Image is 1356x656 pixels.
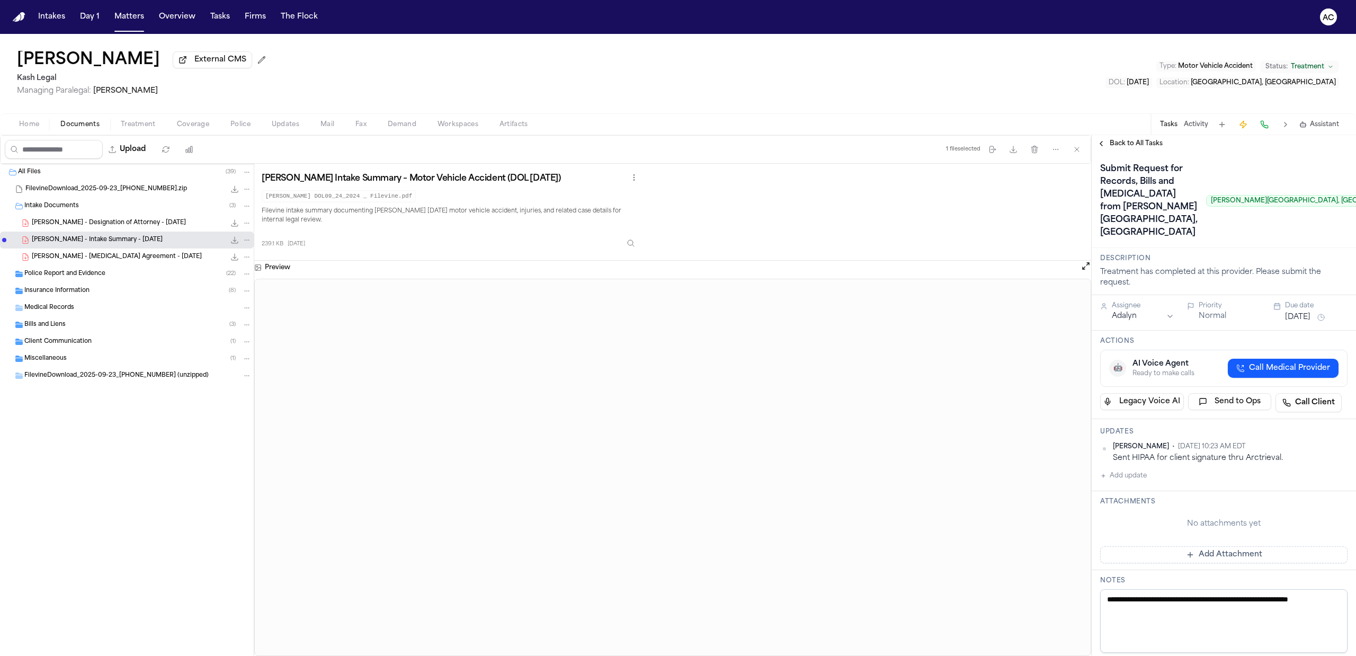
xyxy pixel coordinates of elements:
button: Intakes [34,7,69,26]
button: Send to Ops [1188,393,1272,410]
button: Download M. Stallsworth - Designation of Attorney - 9.22.25 [229,218,240,228]
span: Police Report and Evidence [24,270,105,279]
span: [DATE] 10:23 AM EDT [1178,442,1246,451]
img: Finch Logo [13,12,25,22]
button: Day 1 [76,7,104,26]
span: Client Communication [24,338,92,347]
div: Assignee [1112,302,1174,310]
button: Back to All Tasks [1092,139,1168,148]
h2: Kash Legal [17,72,270,85]
button: Edit matter name [17,51,160,70]
h3: Attachments [1100,498,1348,506]
span: Bills and Liens [24,321,66,330]
button: Matters [110,7,148,26]
span: DOL : [1109,79,1125,86]
span: Medical Records [24,304,74,313]
span: Intake Documents [24,202,79,211]
code: [PERSON_NAME] DOL09_24_2024 _ Filevine.pdf [262,190,416,202]
span: [DATE] [288,240,305,248]
a: Overview [155,7,200,26]
text: AC [1323,14,1334,22]
div: Treatment has completed at this provider. Please submit the request. [1100,267,1348,288]
button: Firms [240,7,270,26]
button: Change status from Treatment [1260,60,1339,73]
div: Ready to make calls [1132,369,1194,378]
span: ( 3 ) [229,203,236,209]
span: 🤖 [1113,363,1122,374]
span: Assistant [1310,120,1339,129]
span: Managing Paralegal: [17,87,91,95]
div: Sent HIPAA for client signature thru Arctrieval. [1113,453,1348,463]
button: Legacy Voice AI [1100,393,1184,410]
button: Edit Type: Motor Vehicle Accident [1156,61,1256,72]
span: Location : [1159,79,1189,86]
span: [PERSON_NAME] [1113,442,1169,451]
span: Insurance Information [24,287,90,296]
span: [PERSON_NAME] - [MEDICAL_DATA] Agreement - [DATE] [32,253,202,262]
span: [PERSON_NAME] - Designation of Attorney - [DATE] [32,219,186,228]
button: Create Immediate Task [1236,117,1251,132]
a: Call Client [1275,393,1342,412]
button: Tasks [206,7,234,26]
button: External CMS [173,51,252,68]
span: [GEOGRAPHIC_DATA], [GEOGRAPHIC_DATA] [1191,79,1336,86]
span: Artifacts [499,120,528,129]
button: Activity [1184,120,1208,129]
span: ( 1 ) [230,356,236,361]
button: Add Task [1215,117,1229,132]
h1: Submit Request for Records, Bills and [MEDICAL_DATA] from [PERSON_NAME][GEOGRAPHIC_DATA], [GEOGRA... [1096,161,1202,241]
span: [DATE] [1127,79,1149,86]
span: ( 39 ) [226,169,236,175]
span: ( 3 ) [229,322,236,327]
button: Make a Call [1257,117,1272,132]
button: Add update [1100,469,1147,482]
div: 1 file selected [946,146,980,153]
span: Back to All Tasks [1110,139,1163,148]
span: Call Medical Provider [1249,363,1330,374]
span: Home [19,120,39,129]
button: Edit DOL: 2024-09-24 [1105,77,1152,88]
span: Status: [1265,63,1288,71]
span: • [1172,442,1175,451]
p: Filevine intake summary documenting [PERSON_NAME] [DATE] motor vehicle accident, injuries, and re... [262,207,640,226]
button: Normal [1199,311,1226,322]
span: Mail [320,120,334,129]
button: Add Attachment [1100,546,1348,563]
span: Police [230,120,251,129]
span: Treatment [121,120,156,129]
span: ( 1 ) [230,339,236,344]
div: No attachments yet [1100,519,1348,529]
button: Snooze task [1315,311,1327,324]
button: The Flock [276,7,322,26]
button: Call Medical Provider [1228,359,1339,378]
span: [PERSON_NAME] [93,87,158,95]
span: Coverage [177,120,209,129]
button: Assistant [1299,120,1339,129]
span: 239.1 KB [262,240,283,248]
div: Priority [1199,302,1261,310]
h3: Notes [1100,577,1348,585]
button: Tasks [1160,120,1177,129]
button: Download FilevineDownload_2025-09-23_23-34-45-667.zip [229,184,240,194]
span: Treatment [1291,63,1324,71]
span: Documents [60,120,100,129]
h3: Description [1100,254,1348,263]
span: Fax [355,120,367,129]
h3: [PERSON_NAME] Intake Summary – Motor Vehicle Accident (DOL [DATE]) [262,173,561,184]
span: FilevineDownload_2025-09-23_[PHONE_NUMBER].zip [25,185,187,194]
span: External CMS [194,55,246,65]
button: Download M. Stallsworth - Intake Summary - 9.24.24 [229,235,240,245]
span: [PERSON_NAME] - Intake Summary - [DATE] [32,236,163,245]
iframe: M. Stallsworth - Intake Summary - 9.24.24 [255,279,1091,655]
button: Upload [103,140,152,159]
span: All Files [18,168,41,177]
span: ( 22 ) [226,271,236,277]
span: Motor Vehicle Accident [1178,63,1253,69]
h3: Preview [265,263,290,272]
span: FilevineDownload_2025-09-23_[PHONE_NUMBER] (unzipped) [24,371,209,380]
